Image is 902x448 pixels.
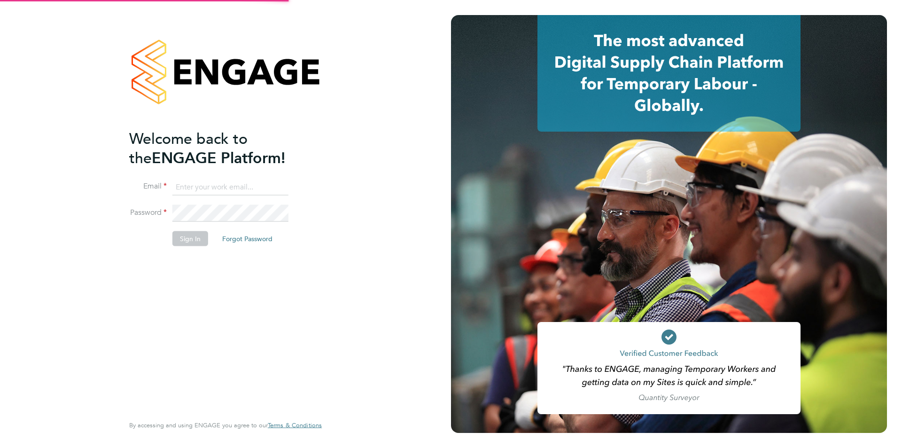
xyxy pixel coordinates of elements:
span: By accessing and using ENGAGE you agree to our [129,421,322,429]
input: Enter your work email... [172,179,288,196]
button: Sign In [172,231,208,246]
label: Password [129,208,167,218]
button: Forgot Password [215,231,280,246]
span: Welcome back to the [129,129,248,167]
label: Email [129,181,167,191]
a: Terms & Conditions [268,422,322,429]
h2: ENGAGE Platform! [129,129,312,167]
